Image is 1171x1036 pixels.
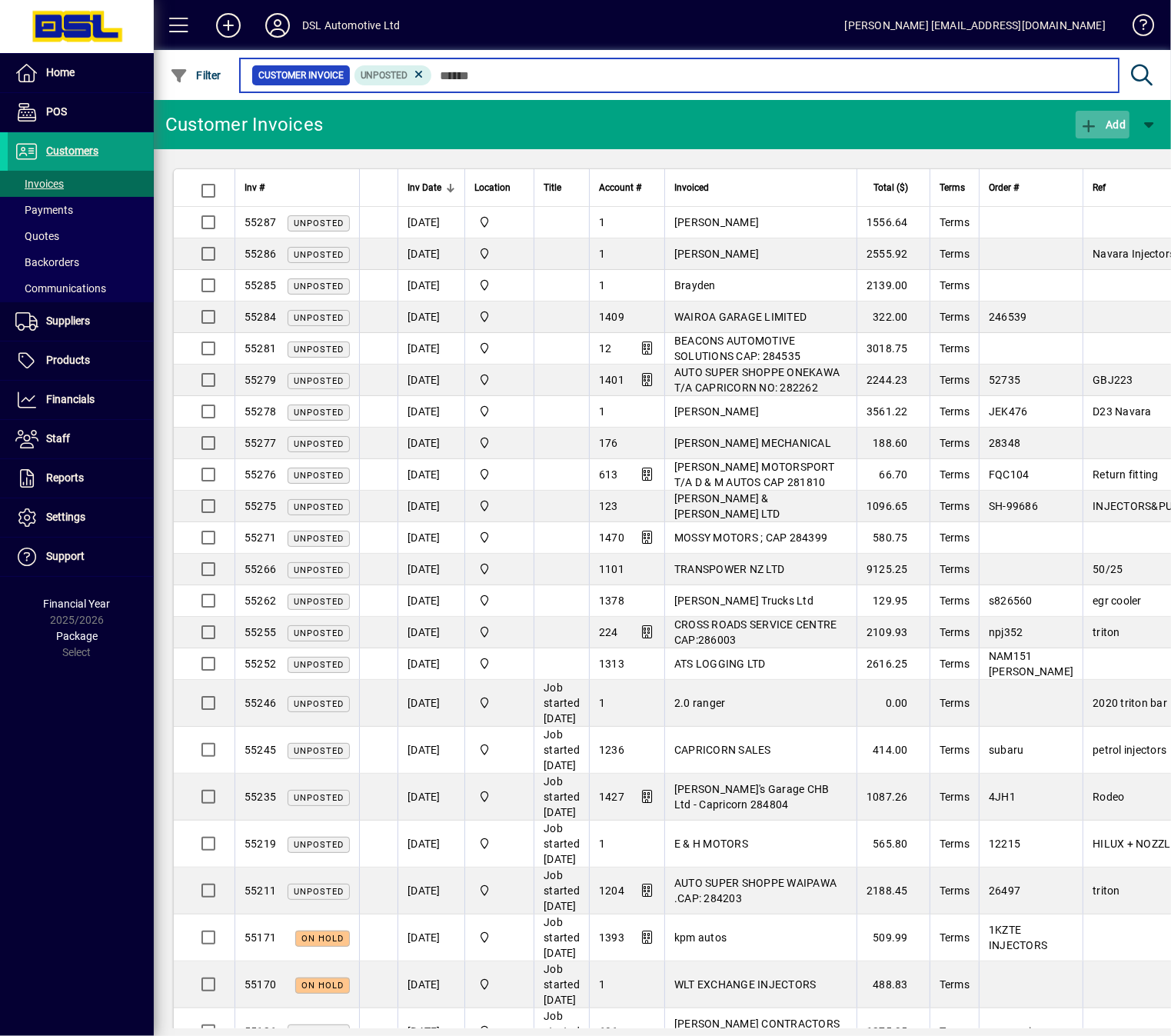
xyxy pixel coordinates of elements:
[940,248,970,260] span: Terms
[674,248,759,260] span: [PERSON_NAME]
[544,681,580,725] span: Job started [DATE]
[8,381,154,419] a: Financials
[674,877,837,904] span: AUTO SUPER SHOPPE WAIPAWA .CAP: 284203
[857,522,930,554] td: 580.75
[294,628,344,638] span: Unposted
[474,277,524,294] span: Central
[46,315,90,327] span: Suppliers
[8,249,154,275] a: Backorders
[474,592,524,609] span: Central
[294,218,344,228] span: Unposted
[258,68,344,83] span: Customer Invoice
[44,598,111,610] span: Financial Year
[245,468,276,481] span: 55276
[46,105,67,118] span: POS
[474,371,524,388] span: Central
[1093,884,1120,897] span: triton
[867,179,922,196] div: Total ($)
[354,65,432,85] mat-chip: Customer Invoice Status: Unposted
[857,396,930,428] td: 3561.22
[857,270,930,301] td: 2139.00
[599,311,624,323] span: 1409
[15,256,79,268] span: Backorders
[857,961,930,1008] td: 488.83
[245,437,276,449] span: 55277
[294,345,344,355] span: Unposted
[474,179,511,196] span: Location
[599,279,605,291] span: 1
[474,435,524,451] span: Central
[599,626,618,638] span: 224
[940,978,970,991] span: Terms
[398,727,464,774] td: [DATE]
[674,697,726,709] span: 2.0 ranger
[857,774,930,821] td: 1087.26
[857,868,930,914] td: 2188.45
[474,308,524,325] span: Central
[245,279,276,291] span: 55285
[940,838,970,850] span: Terms
[165,112,323,137] div: Customer Invoices
[599,374,624,386] span: 1401
[253,12,302,39] button: Profile
[294,313,344,323] span: Unposted
[544,728,580,771] span: Job started [DATE]
[845,13,1106,38] div: [PERSON_NAME] [EMAIL_ADDRESS][DOMAIN_NAME]
[170,69,221,82] span: Filter
[857,238,930,270] td: 2555.92
[398,554,464,585] td: [DATE]
[940,626,970,638] span: Terms
[398,522,464,554] td: [DATE]
[294,597,344,607] span: Unposted
[674,931,727,944] span: kpm autos
[599,563,624,575] span: 1101
[8,459,154,498] a: Reports
[1093,744,1166,756] span: petrol injectors
[15,230,59,242] span: Quotes
[1093,595,1142,607] span: egr cooler
[294,439,344,449] span: Unposted
[544,179,580,196] div: Title
[989,884,1020,897] span: 26497
[245,179,264,196] span: Inv #
[940,658,970,670] span: Terms
[301,934,344,944] span: On hold
[857,585,930,617] td: 129.95
[474,976,524,993] span: Central
[294,699,344,709] span: Unposted
[544,775,580,818] span: Job started [DATE]
[474,741,524,758] span: Central
[544,963,580,1006] span: Job started [DATE]
[245,884,276,897] span: 55211
[989,650,1073,678] span: NAM151 [PERSON_NAME]
[599,342,612,355] span: 12
[940,437,970,449] span: Terms
[474,214,524,231] span: Central
[474,561,524,578] span: Central
[15,204,73,216] span: Payments
[1093,626,1120,638] span: triton
[398,821,464,868] td: [DATE]
[294,793,344,803] span: Unposted
[989,437,1020,449] span: 28348
[474,403,524,420] span: Central
[989,791,1016,803] span: 4JH1
[46,145,98,157] span: Customers
[989,838,1020,850] span: 12215
[599,179,655,196] div: Account #
[1093,405,1152,418] span: D23 Navara
[940,279,970,291] span: Terms
[940,931,970,944] span: Terms
[940,342,970,355] span: Terms
[294,250,344,260] span: Unposted
[245,216,276,228] span: 55287
[46,511,85,523] span: Settings
[599,978,605,991] span: 1
[56,630,98,642] span: Package
[940,500,970,512] span: Terms
[245,838,276,850] span: 55219
[398,914,464,961] td: [DATE]
[940,405,970,418] span: Terms
[245,978,276,991] span: 55170
[1093,791,1124,803] span: Rodeo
